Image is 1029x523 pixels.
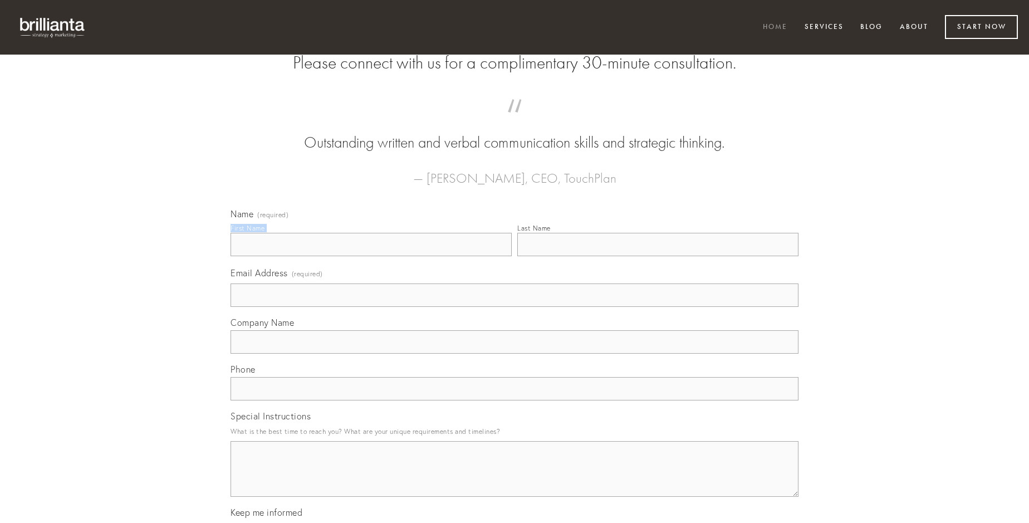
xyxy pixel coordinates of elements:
[231,424,798,439] p: What is the best time to reach you? What are your unique requirements and timelines?
[893,18,935,37] a: About
[756,18,795,37] a: Home
[797,18,851,37] a: Services
[945,15,1018,39] a: Start Now
[231,208,253,219] span: Name
[231,267,288,278] span: Email Address
[257,212,288,218] span: (required)
[231,507,302,518] span: Keep me informed
[248,154,781,189] figcaption: — [PERSON_NAME], CEO, TouchPlan
[517,224,551,232] div: Last Name
[248,110,781,132] span: “
[11,11,95,43] img: brillianta - research, strategy, marketing
[853,18,890,37] a: Blog
[231,364,256,375] span: Phone
[292,266,323,281] span: (required)
[248,110,781,154] blockquote: Outstanding written and verbal communication skills and strategic thinking.
[231,317,294,328] span: Company Name
[231,410,311,422] span: Special Instructions
[231,224,264,232] div: First Name
[231,52,798,74] h2: Please connect with us for a complimentary 30-minute consultation.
